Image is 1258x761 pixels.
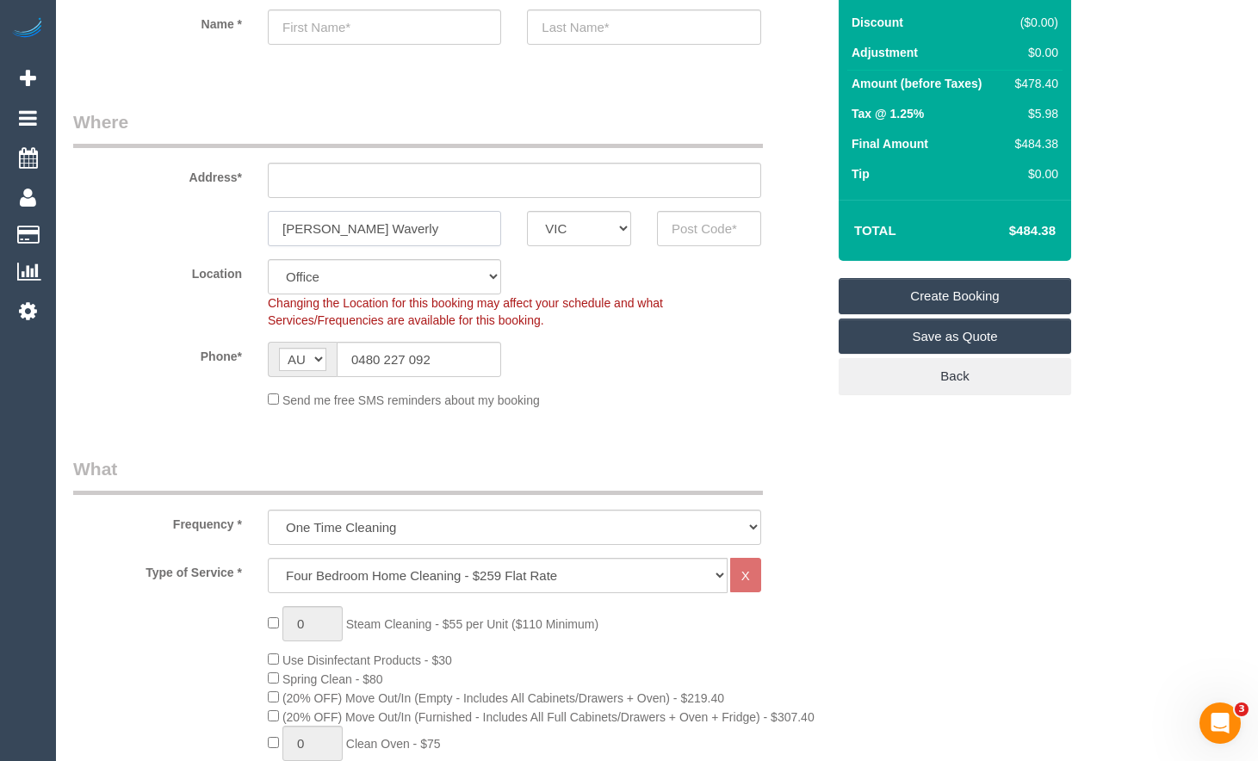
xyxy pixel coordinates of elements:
span: Changing the Location for this booking may affect your schedule and what Services/Frequencies are... [268,296,663,327]
span: Steam Cleaning - $55 per Unit ($110 Minimum) [346,617,598,631]
label: Phone* [60,342,255,365]
label: Type of Service * [60,558,255,581]
label: Final Amount [852,135,928,152]
label: Tax @ 1.25% [852,105,924,122]
iframe: Intercom live chat [1199,702,1241,744]
a: Create Booking [839,278,1071,314]
input: Post Code* [657,211,761,246]
label: Name * [60,9,255,33]
label: Location [60,259,255,282]
span: Spring Clean - $80 [282,672,383,686]
input: Phone* [337,342,501,377]
span: Send me free SMS reminders about my booking [282,393,540,407]
input: Suburb* [268,211,501,246]
span: Clean Oven - $75 [346,737,441,751]
strong: Total [854,223,896,238]
div: ($0.00) [1008,14,1058,31]
input: First Name* [268,9,501,45]
div: $0.00 [1008,44,1058,61]
label: Adjustment [852,44,918,61]
label: Address* [60,163,255,186]
span: (20% OFF) Move Out/In (Empty - Includes All Cabinets/Drawers + Oven) - $219.40 [282,691,724,705]
h4: $484.38 [957,224,1056,238]
legend: Where [73,109,763,148]
img: Automaid Logo [10,17,45,41]
label: Tip [852,165,870,183]
div: $0.00 [1008,165,1058,183]
label: Discount [852,14,903,31]
a: Back [839,358,1071,394]
span: (20% OFF) Move Out/In (Furnished - Includes All Full Cabinets/Drawers + Oven + Fridge) - $307.40 [282,710,815,724]
input: Last Name* [527,9,760,45]
div: $478.40 [1008,75,1058,92]
span: Use Disinfectant Products - $30 [282,653,452,667]
div: $484.38 [1008,135,1058,152]
a: Save as Quote [839,319,1071,355]
div: $5.98 [1008,105,1058,122]
label: Frequency * [60,510,255,533]
legend: What [73,456,763,495]
label: Amount (before Taxes) [852,75,982,92]
span: 3 [1235,702,1249,716]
